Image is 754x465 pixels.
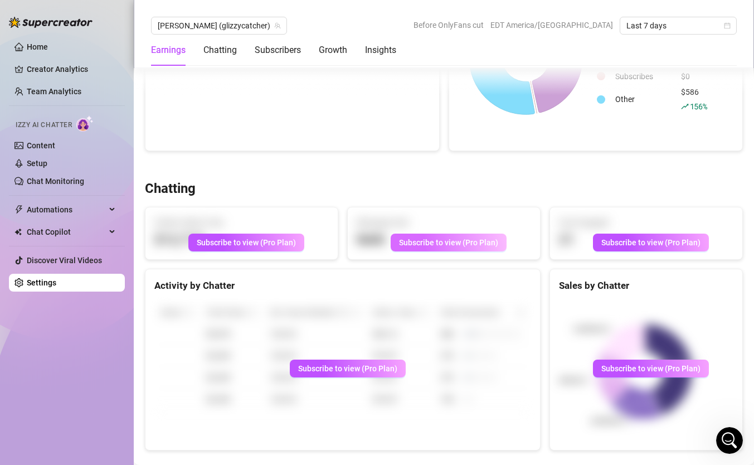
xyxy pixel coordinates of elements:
a: Chat Monitoring [27,177,84,186]
span: calendar [724,22,731,29]
textarea: Message… [9,342,213,361]
a: Content [27,141,55,150]
a: Settings [27,278,56,287]
span: Automations [27,201,106,219]
span: 156 % [690,101,707,112]
span: Before OnlyFans cut [414,17,484,33]
div: Close [196,4,216,25]
h1: [PERSON_NAME] [54,6,127,14]
span: Subscribe to view (Pro Plan) [601,364,701,373]
td: Subscribes [611,67,675,85]
a: Setup [27,159,47,168]
div: Activity by Chatter [154,278,531,293]
div: Hi, I'm trying to get [PERSON_NAME] to turn onto handle chats with AI. It said for me to message ... [49,261,205,304]
div: Sales by Chatter [559,278,733,293]
img: AI Chatter [76,115,94,132]
a: Team Analytics [27,87,81,96]
button: Subscribe to view (Pro Plan) [391,234,507,251]
div: $0 [681,70,710,83]
img: logo-BBDzfeDw.svg [9,17,93,28]
div: Chatting [203,43,237,57]
div: Sophia says… [9,313,214,338]
a: contact PayPro Global [26,86,111,95]
div: To speed things up, please give them your Order ID: 37581353 [18,124,174,157]
td: Other [611,86,675,113]
div: Sophia says… [9,338,214,376]
p: Active 7h ago [54,14,104,25]
span: Izzy AI Chatter [16,120,72,130]
span: Subscribe to view (Pro Plan) [601,238,701,247]
button: Gif picker [35,365,44,374]
a: Creator Analytics [27,60,116,78]
h3: Chatting [145,180,196,198]
span: EDT America/[GEOGRAPHIC_DATA] [490,17,613,33]
div: Insights [365,43,396,57]
a: Discover Viral Videos [27,256,102,265]
span: Chat Copilot [27,223,106,241]
span: team [274,22,281,29]
div: Subscribers [255,43,301,57]
iframe: Intercom live chat [716,427,743,454]
button: Emoji picker [17,365,26,374]
button: Subscribe to view (Pro Plan) [188,234,304,251]
button: Send a message… [191,361,209,379]
span: thunderbolt [14,205,23,214]
div: Growth [319,43,347,57]
span: rise [681,103,689,110]
button: Upload attachment [53,365,62,374]
button: Subscribe to view (Pro Plan) [593,234,709,251]
button: go back [7,4,28,26]
button: Subscribe to view (Pro Plan) [593,360,709,377]
button: Subscribe to view (Pro Plan) [290,360,406,377]
button: Home [174,4,196,26]
div: $586 [681,86,710,113]
span: Sophie (glizzycatcher) [158,17,280,34]
div: Earnings [151,43,186,57]
span: Subscribe to view (Pro Plan) [298,364,397,373]
div: Hi, I'm trying to get [PERSON_NAME] to turn onto handle chats with AI. It said for me to message ... [40,254,214,311]
div: [PERSON_NAME] • 5h ago [18,236,105,243]
a: Home [27,42,48,51]
span: Last 7 days [626,17,730,34]
img: Profile image for Ella [32,6,50,24]
div: Sophia says… [9,254,214,312]
div: 37581353 [166,319,205,331]
span: Subscribe to view (Pro Plan) [197,238,296,247]
div: my account is activated [103,338,214,362]
span: Subscribe to view (Pro Plan) [399,238,498,247]
div: If you're feeling unsure about what to do next or if you need any further assistance, just drop u... [18,162,174,228]
img: Chat Copilot [14,228,22,236]
div: 37581353 [157,313,214,337]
